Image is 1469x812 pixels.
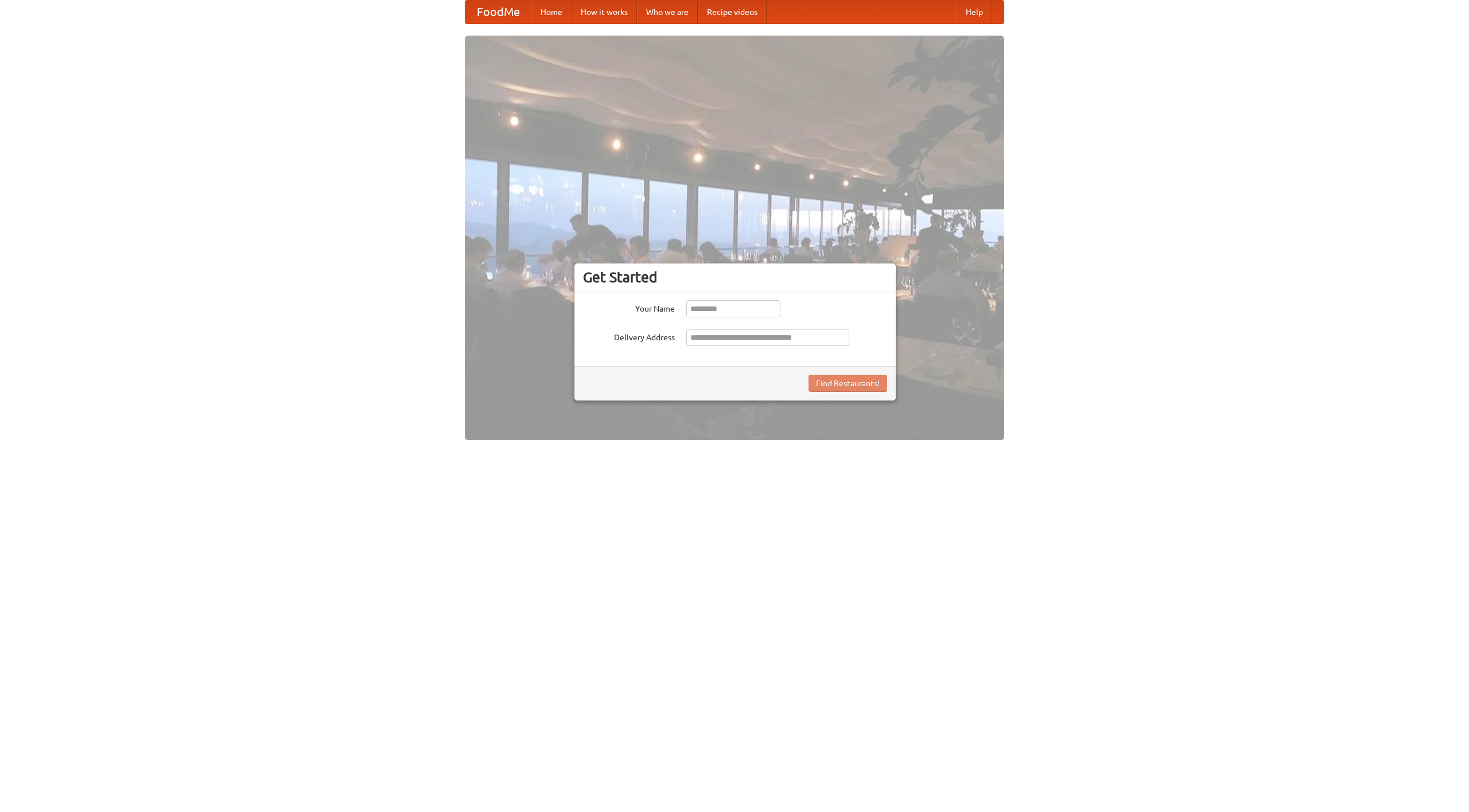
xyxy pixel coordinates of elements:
label: Your Name [583,300,675,314]
h3: Get Started [583,269,887,286]
a: Who we are [637,1,698,24]
a: Help [957,1,992,24]
a: Home [531,1,572,24]
a: FoodMe [465,1,531,24]
button: Find Restaurants! [809,375,887,392]
a: Recipe videos [698,1,767,24]
label: Delivery Address [583,329,675,343]
a: How it works [572,1,637,24]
